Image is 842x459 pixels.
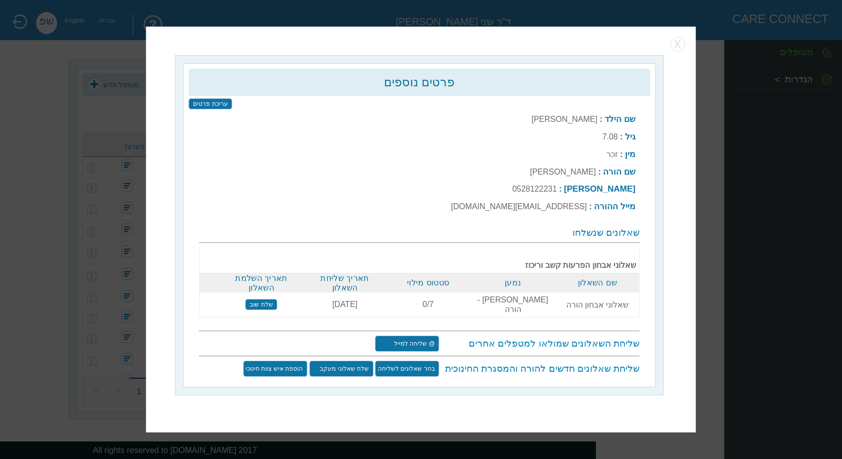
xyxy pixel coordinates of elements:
[303,292,386,318] td: [DATE]
[589,202,591,211] b: :
[451,202,587,211] label: [EMAIL_ADDRESS][DOMAIN_NAME]
[625,149,636,159] b: מין
[531,115,597,123] label: [PERSON_NAME]
[602,132,618,141] label: 7.08
[604,114,636,124] b: שם הילד
[594,202,636,211] b: מייל ההורה
[309,361,373,377] input: שלח שאלוני מעקב
[564,184,636,194] b: [PERSON_NAME]
[220,273,303,292] th: תאריך השלמת השאלון
[620,132,622,141] b: :
[375,336,440,352] input: @ שליחה למייל
[470,273,556,292] th: נמען
[442,338,640,349] h3: שליחת השאלונים שמולאו למטפלים אחרים
[188,98,232,109] input: עריכת פרטים
[512,185,557,193] label: 0528122231
[606,150,618,159] label: זכר
[442,363,640,374] h3: שליחת שאלונים חדשים להורה והמסגרת החינוכית
[193,75,645,89] h2: פרטים נוספים
[556,292,639,318] td: שאלוני אבחון הורה
[470,292,556,318] td: [PERSON_NAME] - הורה
[375,361,440,377] input: בחר שאלונים לשליחה
[556,273,639,292] th: שם השאלון
[598,168,600,176] b: :
[303,273,386,292] th: תאריך שליחת השאלון
[386,292,470,318] td: 0/7
[245,299,277,310] input: שלח שוב
[243,361,307,377] input: הוספת איש צוות חינוכי
[620,150,622,159] b: :
[559,185,562,193] b: :
[603,167,636,177] b: שם הורה
[386,273,470,292] th: סטטוס מילוי
[625,132,636,141] b: גיל
[530,168,596,176] label: [PERSON_NAME]
[599,115,602,123] b: :
[223,250,636,270] b: שאלוני אבחון הפרעות קשב וריכוז
[572,227,640,238] span: שאלונים שנשלחו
